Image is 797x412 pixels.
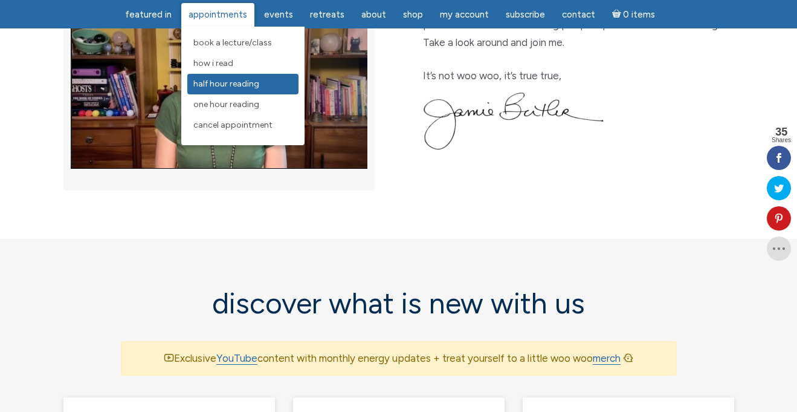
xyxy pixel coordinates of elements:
[193,99,259,110] span: One Hour Reading
[506,9,545,20] span: Subscribe
[257,3,300,27] a: Events
[121,341,677,376] div: Exclusive content with monthly energy updates + treat yourself to a little woo woo
[181,3,254,27] a: Appointments
[423,67,734,85] p: It’s not woo woo, it’s true true,
[187,74,298,94] a: Half Hour Reading
[623,10,655,19] span: 0 items
[593,352,621,365] a: merch
[193,38,272,48] span: Book a Lecture/Class
[499,3,552,27] a: Subscribe
[403,9,423,20] span: Shop
[361,9,386,20] span: About
[187,94,298,115] a: One Hour Reading
[264,9,293,20] span: Events
[187,33,298,53] a: Book a Lecture/Class
[121,287,677,319] h2: discover what is new with us
[772,126,791,137] span: 35
[605,2,663,27] a: Cart0 items
[193,120,273,130] span: Cancel Appointment
[189,9,247,20] span: Appointments
[396,3,430,27] a: Shop
[440,9,489,20] span: My Account
[216,352,257,365] a: YouTube
[562,9,595,20] span: Contact
[193,58,233,68] span: How I Read
[612,9,624,20] i: Cart
[354,3,393,27] a: About
[310,9,344,20] span: Retreats
[125,9,172,20] span: featured in
[555,3,602,27] a: Contact
[187,53,298,74] a: How I Read
[433,3,496,27] a: My Account
[772,137,791,143] span: Shares
[193,79,259,89] span: Half Hour Reading
[118,3,179,27] a: featured in
[303,3,352,27] a: Retreats
[187,115,298,136] a: Cancel Appointment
